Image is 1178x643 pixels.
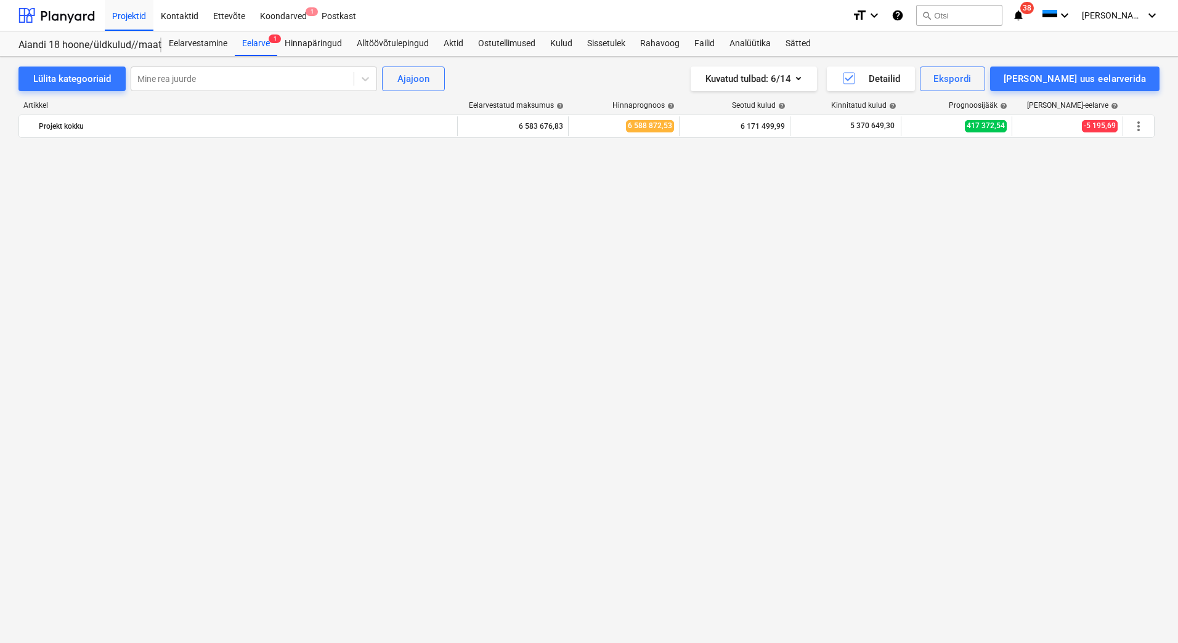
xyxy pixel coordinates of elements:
div: Aiandi 18 hoone/üldkulud//maatööd (2101944//2101951) [18,39,147,52]
span: help [776,102,786,110]
a: Eelarvestamine [161,31,235,56]
span: help [554,102,564,110]
a: Sätted [778,31,818,56]
button: Ekspordi [920,67,985,91]
div: [PERSON_NAME]-eelarve [1027,101,1118,110]
a: Alltöövõtulepingud [349,31,436,56]
span: -5 195,69 [1082,120,1118,132]
span: Rohkem tegevusi [1131,119,1146,134]
span: help [665,102,675,110]
a: Ostutellimused [471,31,543,56]
button: Kuvatud tulbad:6/14 [691,67,817,91]
button: Ajajoon [382,67,445,91]
i: Abikeskus [892,8,904,23]
i: keyboard_arrow_down [867,8,882,23]
span: 417 372,54 [965,120,1007,132]
div: Ekspordi [933,71,971,87]
a: Kulud [543,31,580,56]
span: help [887,102,896,110]
a: Rahavoog [633,31,687,56]
div: Eelarvestatud maksumus [469,101,564,110]
div: Prognoosijääk [949,101,1007,110]
span: help [1108,102,1118,110]
a: Aktid [436,31,471,56]
div: Artikkel [18,101,458,110]
span: 5 370 649,30 [849,121,896,131]
span: 1 [269,34,281,43]
div: Hinnaprognoos [612,101,675,110]
i: keyboard_arrow_down [1057,8,1072,23]
i: keyboard_arrow_down [1145,8,1160,23]
div: Kuvatud tulbad : 6/14 [705,71,802,87]
button: Detailid [827,67,915,91]
button: [PERSON_NAME] uus eelarverida [990,67,1160,91]
i: format_size [852,8,867,23]
div: Lülita kategooriaid [33,71,111,87]
button: Otsi [916,5,1002,26]
div: Kinnitatud kulud [831,101,896,110]
span: 38 [1020,2,1034,14]
button: Lülita kategooriaid [18,67,126,91]
div: Eelarve [235,31,277,56]
span: [PERSON_NAME] [1082,10,1143,20]
a: Sissetulek [580,31,633,56]
span: 1 [306,7,318,16]
span: 6 588 872,53 [626,120,674,132]
div: Ajajoon [397,71,429,87]
a: Failid [687,31,722,56]
div: [PERSON_NAME] uus eelarverida [1004,71,1146,87]
div: Detailid [842,71,900,87]
span: help [997,102,1007,110]
i: notifications [1012,8,1025,23]
div: Seotud kulud [732,101,786,110]
a: Analüütika [722,31,778,56]
iframe: Chat Widget [1116,584,1178,643]
div: Projekt kokku [39,116,452,136]
div: 6 583 676,83 [463,116,563,136]
div: 6 171 499,99 [684,116,785,136]
span: search [922,10,932,20]
a: Hinnapäringud [277,31,349,56]
a: Eelarve1 [235,31,277,56]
